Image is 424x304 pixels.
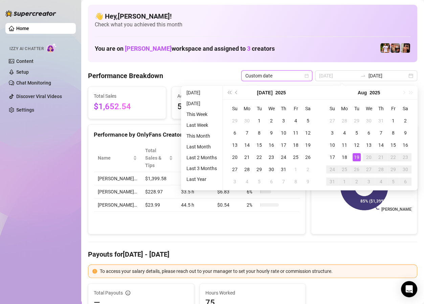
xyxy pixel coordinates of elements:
[328,153,336,161] div: 17
[304,117,312,125] div: 5
[16,94,62,99] a: Discover Viral Videos
[280,117,288,125] div: 3
[358,86,367,99] button: Choose a month
[340,117,349,125] div: 28
[213,185,243,198] td: $6.83
[267,165,275,173] div: 30
[375,176,387,188] td: 2025-09-04
[399,102,411,115] th: Sa
[184,154,220,162] li: Last 2 Months
[253,127,265,139] td: 2025-07-08
[100,267,413,275] div: To access your salary details, please reach out to your manager to set your hourly rate or commis...
[229,115,241,127] td: 2025-06-29
[16,26,29,31] a: Home
[363,127,375,139] td: 2025-08-06
[184,99,220,108] li: [DATE]
[265,127,277,139] td: 2025-07-09
[205,289,300,297] span: Hours Worked
[353,165,361,173] div: 26
[265,115,277,127] td: 2025-07-02
[253,176,265,188] td: 2025-08-05
[5,10,56,17] img: logo-BBDzfeDw.svg
[328,117,336,125] div: 27
[229,176,241,188] td: 2025-08-03
[351,163,363,176] td: 2025-08-26
[277,163,290,176] td: 2025-07-31
[399,176,411,188] td: 2025-09-06
[302,139,314,151] td: 2025-07-19
[326,176,338,188] td: 2025-08-31
[375,151,387,163] td: 2025-08-21
[338,151,351,163] td: 2025-08-18
[351,102,363,115] th: Tu
[304,129,312,137] div: 12
[363,151,375,163] td: 2025-08-20
[401,43,410,53] img: Zach
[231,141,239,149] div: 13
[94,92,160,100] span: Total Sales
[253,163,265,176] td: 2025-07-29
[363,102,375,115] th: We
[229,151,241,163] td: 2025-07-20
[141,172,177,185] td: $1,399.58
[292,153,300,161] div: 25
[243,178,251,186] div: 4
[375,139,387,151] td: 2025-08-14
[277,151,290,163] td: 2025-07-24
[401,141,409,149] div: 16
[365,129,373,137] div: 6
[241,176,253,188] td: 2025-08-04
[340,178,349,186] div: 1
[277,102,290,115] th: Th
[380,43,390,53] img: Hector
[302,127,314,139] td: 2025-07-12
[340,165,349,173] div: 25
[387,127,399,139] td: 2025-08-08
[255,117,263,125] div: 1
[225,86,233,99] button: Last year (Control + left)
[277,139,290,151] td: 2025-07-17
[353,141,361,149] div: 12
[353,129,361,137] div: 5
[326,115,338,127] td: 2025-07-27
[292,129,300,137] div: 11
[365,153,373,161] div: 20
[338,163,351,176] td: 2025-08-25
[177,92,244,100] span: Active Chats
[267,117,275,125] div: 2
[363,163,375,176] td: 2025-08-27
[255,165,263,173] div: 29
[184,175,220,183] li: Last Year
[377,165,385,173] div: 28
[338,176,351,188] td: 2025-09-01
[399,115,411,127] td: 2025-08-02
[389,178,397,186] div: 5
[243,129,251,137] div: 7
[16,107,34,113] a: Settings
[94,144,141,172] th: Name
[401,165,409,173] div: 30
[304,141,312,149] div: 19
[94,100,160,113] span: $1,652.54
[290,163,302,176] td: 2025-08-01
[267,129,275,137] div: 9
[247,201,258,209] span: 2 %
[390,43,400,53] img: Osvaldo
[399,139,411,151] td: 2025-08-16
[213,198,243,212] td: $0.54
[326,151,338,163] td: 2025-08-17
[16,80,51,86] a: Chat Monitoring
[92,269,97,274] span: exclamation-circle
[231,129,239,137] div: 6
[16,69,29,75] a: Setup
[229,127,241,139] td: 2025-07-06
[401,153,409,161] div: 23
[401,129,409,137] div: 9
[280,141,288,149] div: 17
[302,115,314,127] td: 2025-07-05
[375,115,387,127] td: 2025-07-31
[229,102,241,115] th: Su
[360,73,366,78] span: swap-right
[389,141,397,149] div: 15
[125,45,172,52] span: [PERSON_NAME]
